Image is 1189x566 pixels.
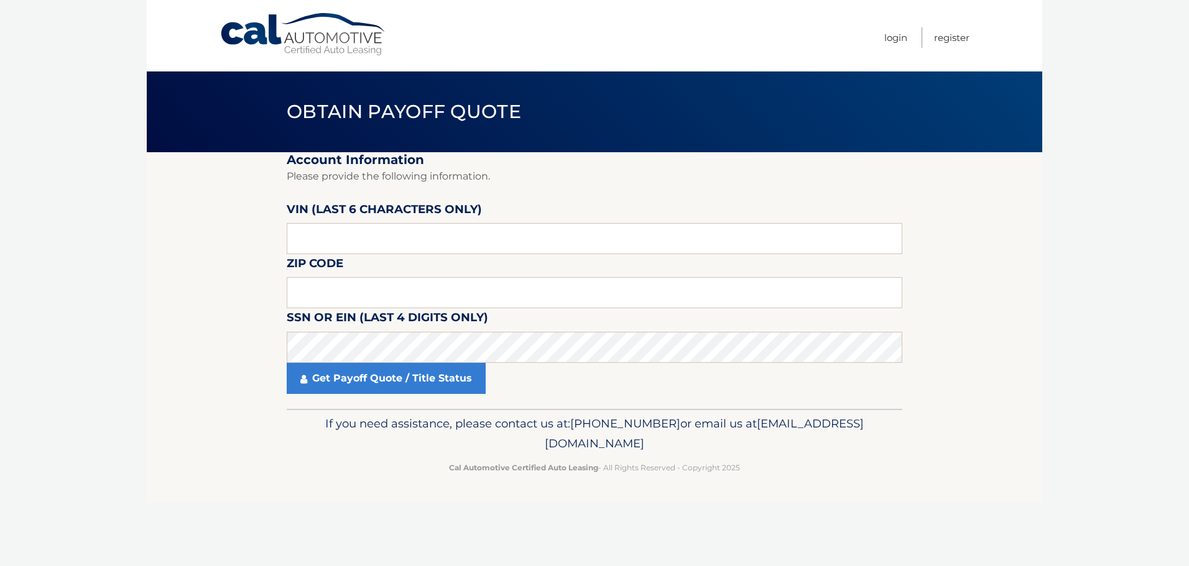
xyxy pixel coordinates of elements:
a: Register [934,27,969,48]
p: - All Rights Reserved - Copyright 2025 [295,461,894,474]
span: Obtain Payoff Quote [287,100,521,123]
h2: Account Information [287,152,902,168]
span: [PHONE_NUMBER] [570,416,680,431]
p: Please provide the following information. [287,168,902,185]
p: If you need assistance, please contact us at: or email us at [295,414,894,454]
a: Get Payoff Quote / Title Status [287,363,486,394]
label: VIN (last 6 characters only) [287,200,482,223]
a: Cal Automotive [220,12,387,57]
label: SSN or EIN (last 4 digits only) [287,308,488,331]
label: Zip Code [287,254,343,277]
strong: Cal Automotive Certified Auto Leasing [449,463,598,472]
a: Login [884,27,907,48]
